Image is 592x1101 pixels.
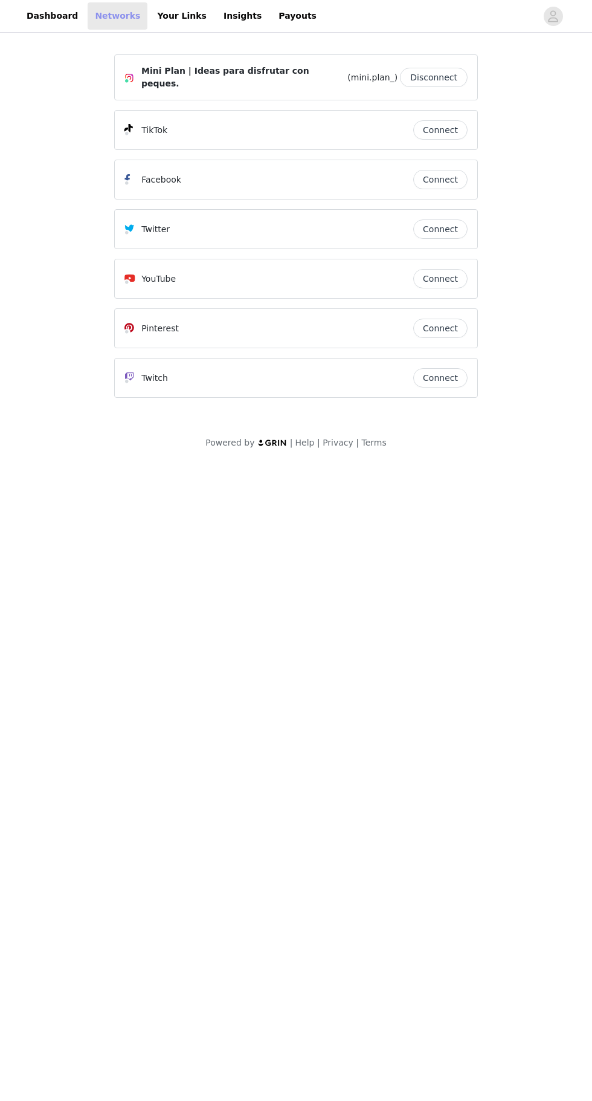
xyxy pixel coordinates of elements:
[413,319,468,338] button: Connect
[356,438,359,447] span: |
[19,2,85,30] a: Dashboard
[150,2,214,30] a: Your Links
[400,68,468,87] button: Disconnect
[141,223,170,236] p: Twitter
[141,174,181,186] p: Facebook
[141,124,167,137] p: TikTok
[205,438,254,447] span: Powered by
[290,438,293,447] span: |
[141,322,179,335] p: Pinterest
[323,438,353,447] a: Privacy
[413,170,468,189] button: Connect
[257,439,288,447] img: logo
[413,269,468,288] button: Connect
[413,120,468,140] button: Connect
[216,2,269,30] a: Insights
[141,372,168,385] p: Twitch
[124,73,134,83] img: Instagram Icon
[88,2,147,30] a: Networks
[317,438,320,447] span: |
[547,7,559,26] div: avatar
[141,65,345,90] span: Mini Plan | Ideas para disfrutar con peques.
[361,438,386,447] a: Terms
[413,219,468,239] button: Connect
[141,273,176,285] p: YouTube
[413,368,468,388] button: Connect
[295,438,315,447] a: Help
[271,2,324,30] a: Payouts
[347,71,397,84] span: (mini.plan_)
